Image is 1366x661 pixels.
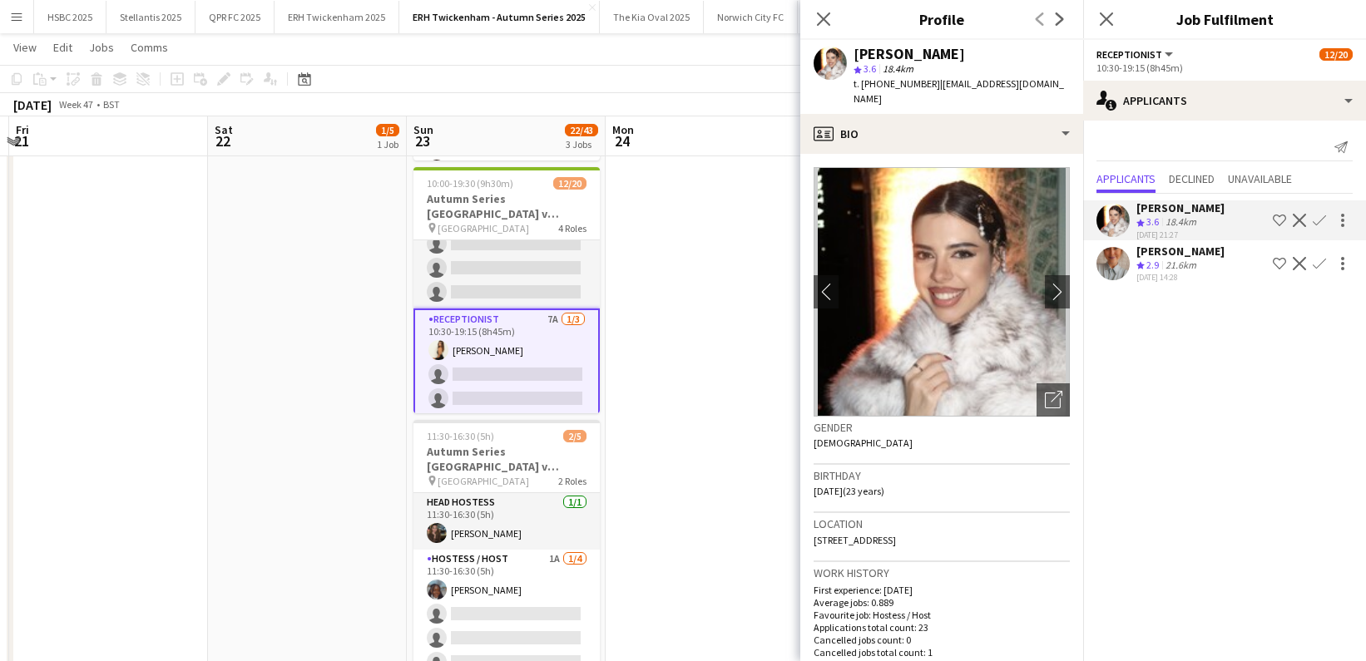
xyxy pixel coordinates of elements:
span: Sun [413,122,433,137]
h3: Profile [800,8,1083,30]
div: [PERSON_NAME] [854,47,965,62]
div: 3 Jobs [566,138,597,150]
span: [GEOGRAPHIC_DATA] [438,222,529,234]
span: 2/5 [563,430,586,442]
a: Comms [124,37,175,58]
h3: Birthday [814,468,1070,483]
span: [DEMOGRAPHIC_DATA] [814,437,913,449]
span: Mon [612,122,634,137]
span: 21 [13,131,29,150]
span: [GEOGRAPHIC_DATA] [438,475,529,487]
p: Average jobs: 0.889 [814,596,1070,609]
span: Declined [1169,173,1215,185]
div: 10:30-19:15 (8h45m) [1096,62,1353,74]
button: Receptionist [1096,48,1175,61]
span: Edit [53,40,72,55]
span: | [EMAIL_ADDRESS][DOMAIN_NAME] [854,77,1064,105]
p: Favourite job: Hostess / Host [814,609,1070,621]
app-card-role: Head Hostess1/111:30-16:30 (5h)[PERSON_NAME] [413,493,600,550]
button: ERH Twickenham 2025 [275,1,399,33]
img: Crew avatar or photo [814,167,1070,417]
span: 10:00-19:30 (9h30m) [427,177,513,190]
h3: Job Fulfilment [1083,8,1366,30]
span: [STREET_ADDRESS] [814,534,896,546]
span: 4 Roles [558,222,586,234]
span: Week 47 [55,98,97,111]
span: 3.6 [864,62,876,75]
a: Edit [47,37,79,58]
a: View [7,37,43,58]
div: Open photos pop-in [1037,383,1070,417]
button: Norwich City FC [704,1,798,33]
p: First experience: [DATE] [814,584,1070,596]
button: The Kia Oval 2025 [600,1,704,33]
h3: Gender [814,420,1070,435]
span: 3.6 [1146,215,1159,228]
div: [PERSON_NAME] [1136,200,1225,215]
span: Unavailable [1228,173,1292,185]
span: 18.4km [879,62,917,75]
div: [DATE] 21:27 [1136,229,1225,240]
p: Cancelled jobs count: 0 [814,634,1070,646]
button: HSBC 2025 [34,1,106,33]
button: Stellantis 2025 [106,1,195,33]
span: View [13,40,37,55]
span: [DATE] (23 years) [814,485,884,497]
div: [PERSON_NAME] [1136,244,1225,259]
div: Applicants [1083,81,1366,121]
span: Applicants [1096,173,1156,185]
p: Applications total count: 23 [814,621,1070,634]
span: 24 [610,131,634,150]
span: 12/20 [1319,48,1353,61]
span: Sat [215,122,233,137]
h3: Location [814,516,1070,531]
span: 22/43 [565,124,598,136]
span: 11:30-16:30 (5h) [427,430,494,442]
span: 2.9 [1146,259,1159,271]
h3: Autumn Series [GEOGRAPHIC_DATA] v [GEOGRAPHIC_DATA]- Gate 1 ([GEOGRAPHIC_DATA]) - [DATE] [413,191,600,221]
a: Jobs [82,37,121,58]
p: Cancelled jobs total count: 1 [814,646,1070,659]
span: 2 Roles [558,475,586,487]
span: 22 [212,131,233,150]
div: 18.4km [1162,215,1200,229]
span: Fri [16,122,29,137]
div: BST [103,98,120,111]
span: Receptionist [1096,48,1162,61]
h3: Autumn Series [GEOGRAPHIC_DATA] v [GEOGRAPHIC_DATA] - Spirit of Rugby (West Stand) - [DATE] [413,444,600,474]
span: 23 [411,131,433,150]
div: [DATE] 14:28 [1136,272,1225,283]
div: [DATE] [13,96,52,113]
button: QPR FC 2025 [195,1,275,33]
span: t. [PHONE_NUMBER] [854,77,940,90]
div: Bio [800,114,1083,154]
div: 1 Job [377,138,398,150]
span: Comms [131,40,168,55]
app-job-card: 10:00-19:30 (9h30m)12/20Autumn Series [GEOGRAPHIC_DATA] v [GEOGRAPHIC_DATA]- Gate 1 ([GEOGRAPHIC_... [413,167,600,413]
app-card-role: Receptionist7A1/310:30-19:15 (8h45m)[PERSON_NAME] [413,308,600,417]
button: [PERSON_NAME] Mustard [798,1,933,33]
h3: Work history [814,565,1070,580]
span: Jobs [89,40,114,55]
span: 1/5 [376,124,399,136]
span: 12/20 [553,177,586,190]
button: ERH Twickenham - Autumn Series 2025 [399,1,600,33]
div: 21.6km [1162,259,1200,273]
